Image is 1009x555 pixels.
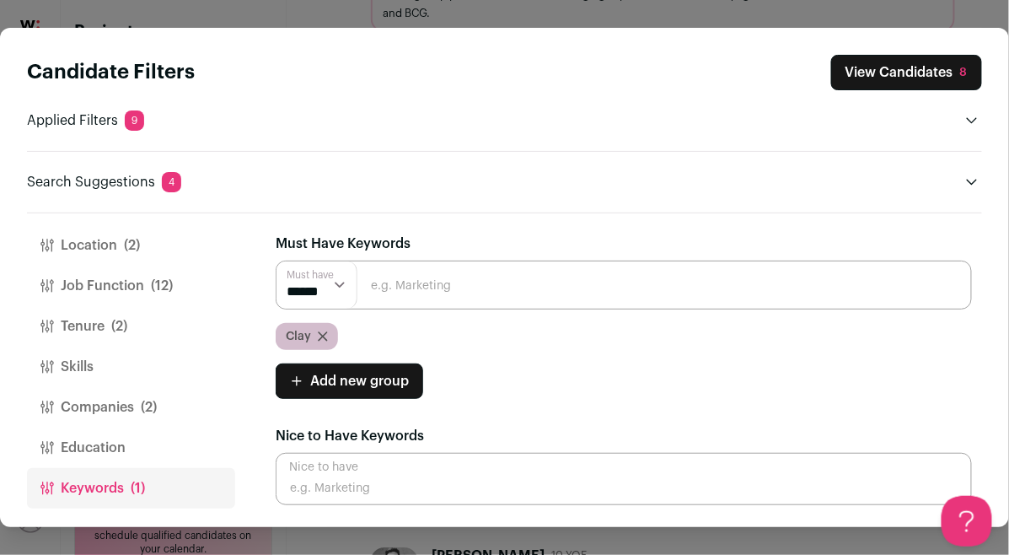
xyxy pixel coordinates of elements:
[151,276,173,296] span: (12)
[27,347,235,387] button: Skills
[310,371,409,391] span: Add new group
[27,110,144,131] p: Applied Filters
[27,266,235,306] button: Job Function(12)
[27,306,235,347] button: Tenure(2)
[276,429,424,443] span: Nice to Have Keywords
[831,55,982,90] button: Close search preferences
[125,110,144,131] span: 9
[27,468,235,509] button: Keywords(1)
[27,387,235,428] button: Companies(2)
[27,172,181,192] p: Search Suggestions
[286,328,311,345] span: Clay
[27,428,235,468] button: Education
[162,172,181,192] span: 4
[276,364,423,399] button: Add new group
[942,496,992,547] iframe: Help Scout Beacon - Open
[141,397,157,418] span: (2)
[960,64,968,81] div: 8
[124,235,140,256] span: (2)
[27,225,235,266] button: Location(2)
[276,234,411,254] label: Must Have Keywords
[111,316,127,337] span: (2)
[131,478,145,498] span: (1)
[276,453,972,505] input: e.g. Marketing
[27,62,195,83] strong: Candidate Filters
[276,261,972,310] input: e.g. Marketing
[962,110,982,131] button: Open applied filters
